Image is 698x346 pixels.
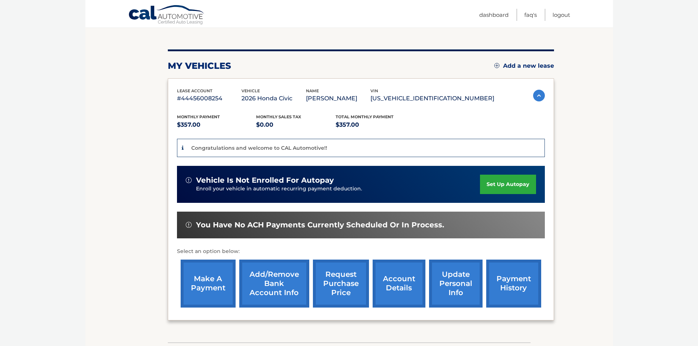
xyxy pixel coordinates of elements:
[553,9,570,21] a: Logout
[181,260,236,308] a: make a payment
[306,93,370,104] p: [PERSON_NAME]
[191,145,327,151] p: Congratulations and welcome to CAL Automotive!!
[177,120,256,130] p: $357.00
[168,60,231,71] h2: my vehicles
[494,63,499,68] img: add.svg
[177,114,220,119] span: Monthly Payment
[373,260,425,308] a: account details
[336,120,415,130] p: $357.00
[479,9,509,21] a: Dashboard
[196,220,444,230] span: You have no ACH payments currently scheduled or in process.
[494,62,554,70] a: Add a new lease
[256,120,336,130] p: $0.00
[313,260,369,308] a: request purchase price
[186,222,192,228] img: alert-white.svg
[480,175,536,194] a: set up autopay
[241,93,306,104] p: 2026 Honda Civic
[370,88,378,93] span: vin
[241,88,260,93] span: vehicle
[128,5,205,26] a: Cal Automotive
[239,260,309,308] a: Add/Remove bank account info
[533,90,545,101] img: accordion-active.svg
[524,9,537,21] a: FAQ's
[306,88,319,93] span: name
[370,93,494,104] p: [US_VEHICLE_IDENTIFICATION_NUMBER]
[196,176,334,185] span: vehicle is not enrolled for autopay
[256,114,301,119] span: Monthly sales Tax
[186,177,192,183] img: alert-white.svg
[429,260,483,308] a: update personal info
[196,185,480,193] p: Enroll your vehicle in automatic recurring payment deduction.
[486,260,541,308] a: payment history
[177,93,241,104] p: #44456008254
[177,247,545,256] p: Select an option below:
[177,88,213,93] span: lease account
[336,114,394,119] span: Total Monthly Payment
